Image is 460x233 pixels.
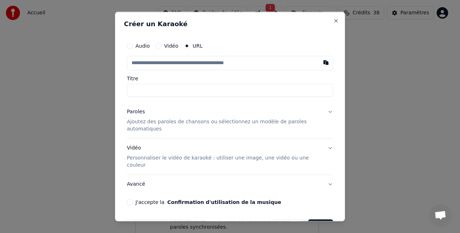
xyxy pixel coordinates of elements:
label: Audio [135,43,150,48]
label: J'accepte la [135,199,281,204]
div: Paroles [127,108,145,115]
button: J'accepte la [167,199,281,204]
label: Titre [127,76,333,81]
button: Avancé [127,175,333,193]
p: Ajoutez des paroles de chansons ou sélectionnez un modèle de paroles automatiques [127,118,322,132]
p: Personnaliser le vidéo de karaoké : utiliser une image, une vidéo ou une couleur [127,154,322,168]
button: Annuler [273,219,305,232]
button: Créer [308,219,333,232]
button: ParolesAjoutez des paroles de chansons ou sélectionnez un modèle de paroles automatiques [127,103,333,138]
label: URL [193,43,203,48]
div: Vidéo [127,144,322,168]
button: VidéoPersonnaliser le vidéo de karaoké : utiliser une image, une vidéo ou une couleur [127,138,333,174]
label: Vidéo [164,43,178,48]
h2: Créer un Karaoké [124,21,336,27]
